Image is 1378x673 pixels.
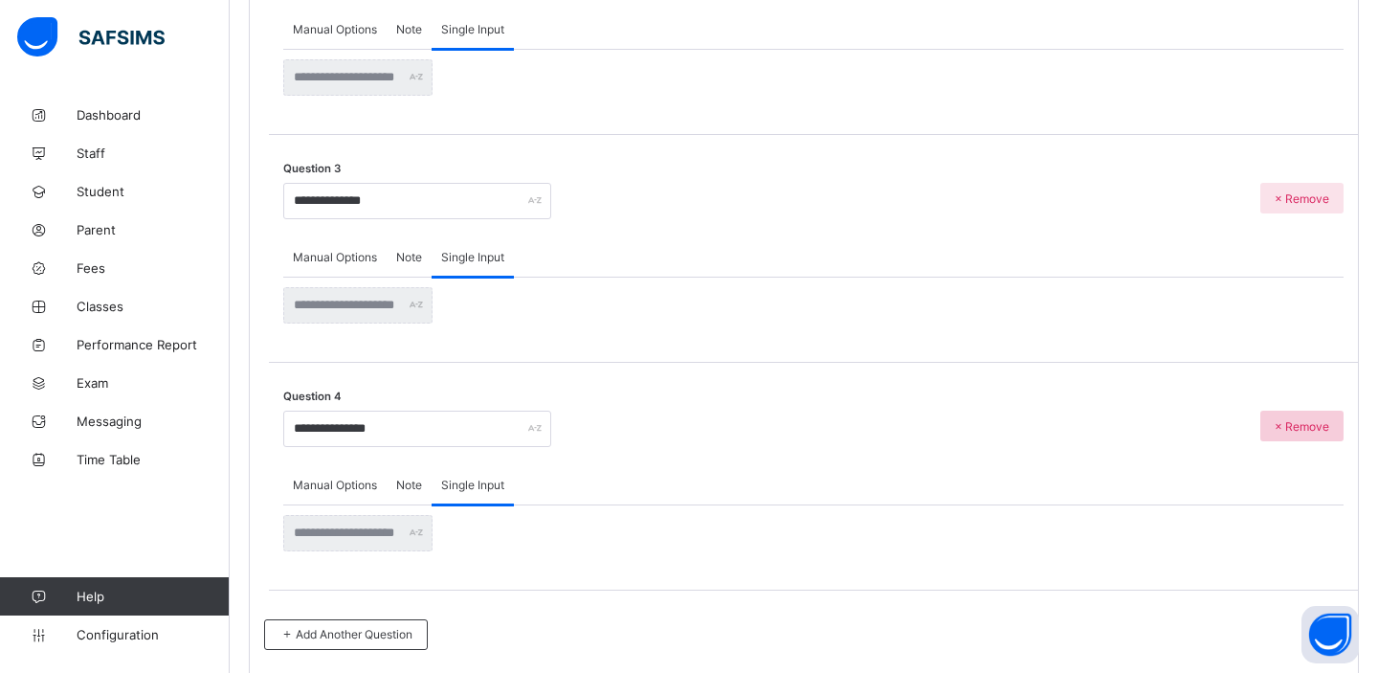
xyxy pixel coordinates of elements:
[293,250,377,264] span: Manual Options
[283,162,341,175] label: Question 3
[77,414,230,429] span: Messaging
[293,478,377,492] span: Manual Options
[279,627,412,641] span: Add Another Question
[1275,191,1329,206] span: × Remove
[1301,606,1359,663] button: Open asap
[441,478,504,492] span: Single Input
[17,17,165,57] img: safsims
[77,589,229,604] span: Help
[293,22,377,36] span: Manual Options
[77,375,230,391] span: Exam
[283,390,342,403] label: Question 4
[77,146,230,161] span: Staff
[441,22,504,36] span: Single Input
[77,260,230,276] span: Fees
[1275,419,1329,434] span: × Remove
[77,627,229,642] span: Configuration
[396,22,422,36] span: Note
[77,299,230,314] span: Classes
[77,337,230,352] span: Performance Report
[77,107,230,123] span: Dashboard
[77,184,230,199] span: Student
[77,222,230,237] span: Parent
[396,250,422,264] span: Note
[396,478,422,492] span: Note
[77,452,230,467] span: Time Table
[441,250,504,264] span: Single Input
